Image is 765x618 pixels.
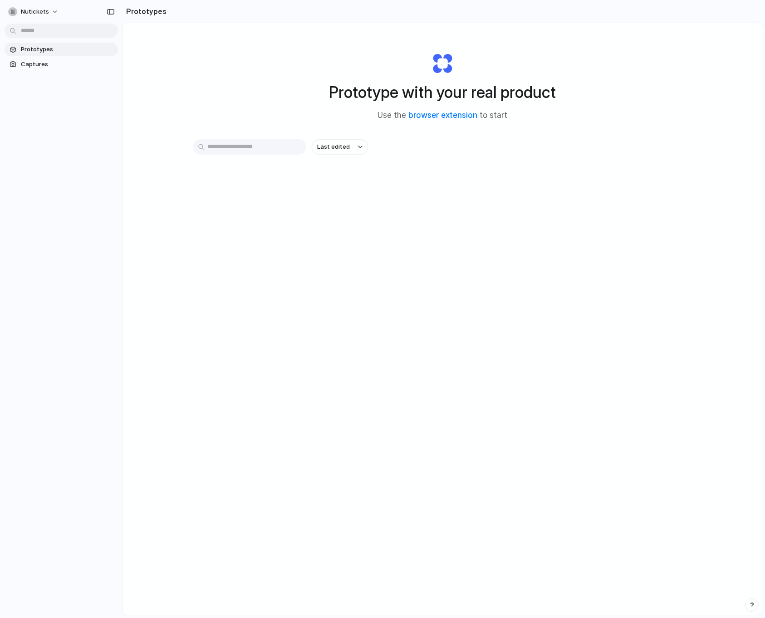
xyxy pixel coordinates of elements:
a: Prototypes [5,43,118,56]
button: nutickets [5,5,63,19]
a: browser extension [408,111,477,120]
span: nutickets [21,7,49,16]
h2: Prototypes [123,6,167,17]
button: Last edited [312,139,368,155]
h1: Prototype with your real product [329,80,556,104]
span: Use the to start [378,110,507,122]
span: Last edited [317,142,350,151]
a: Captures [5,58,118,71]
span: Captures [21,60,114,69]
span: Prototypes [21,45,114,54]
